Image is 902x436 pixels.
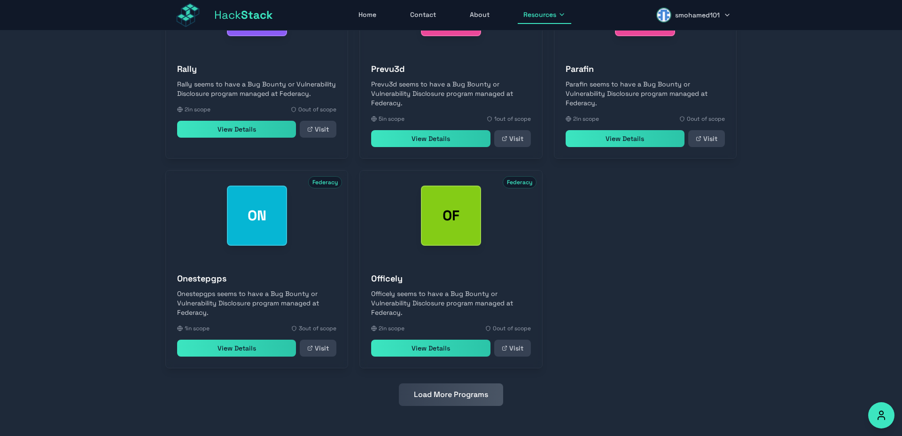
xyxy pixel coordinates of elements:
span: Stack [241,8,273,22]
a: View Details [177,340,296,357]
div: Onestepgps [227,186,287,246]
a: View Details [566,130,684,147]
a: Home [353,6,382,24]
span: 2 in scope [379,325,404,332]
span: smohamed101 [675,10,720,20]
a: View Details [371,340,490,357]
h3: Rally [177,62,336,76]
a: Visit [494,130,531,147]
span: 1 out of scope [494,115,531,123]
a: Visit [494,340,531,357]
div: Officely [421,186,481,246]
a: Visit [688,130,725,147]
span: Federacy [308,176,342,188]
button: Accessibility Options [868,402,894,428]
span: 2 in scope [573,115,599,123]
span: Hack [214,8,273,23]
p: Onestepgps seems to have a Bug Bounty or Vulnerability Disclosure program managed at Federacy. [177,289,336,317]
span: Resources [523,10,556,19]
span: 5 in scope [379,115,404,123]
h3: Officely [371,272,530,285]
span: 0 out of scope [687,115,725,123]
a: About [464,6,495,24]
span: 0 out of scope [493,325,531,332]
button: Resources [518,6,571,24]
p: Rally seems to have a Bug Bounty or Vulnerability Disclosure program managed at Federacy. [177,79,336,98]
a: View Details [371,130,490,147]
span: Federacy [503,176,537,188]
p: Officely seems to have a Bug Bounty or Vulnerability Disclosure program managed at Federacy. [371,289,530,317]
h3: Parafin [566,62,725,76]
p: Prevu3d seems to have a Bug Bounty or Vulnerability Disclosure program managed at Federacy. [371,79,530,108]
h3: Prevu3d [371,62,530,76]
span: 3 out of scope [299,325,336,332]
a: Contact [404,6,442,24]
p: Parafin seems to have a Bug Bounty or Vulnerability Disclosure program managed at Federacy. [566,79,725,108]
a: Visit [300,340,336,357]
span: 0 out of scope [298,106,336,113]
span: 1 in scope [185,325,210,332]
a: Visit [300,121,336,138]
button: smohamed101 [651,4,737,26]
img: smohamed101 [656,8,671,23]
h3: Onestepgps [177,272,336,285]
button: Load More Programs [399,383,503,406]
span: 2 in scope [185,106,210,113]
a: View Details [177,121,296,138]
